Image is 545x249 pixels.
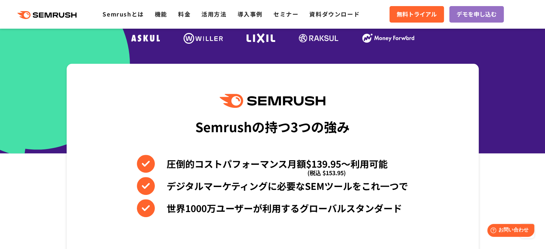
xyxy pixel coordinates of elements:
iframe: Help widget launcher [481,221,537,241]
a: 料金 [178,10,191,18]
a: 活用方法 [201,10,226,18]
div: Semrushの持つ3つの強み [195,113,350,140]
li: デジタルマーケティングに必要なSEMツールをこれ一つで [137,177,408,195]
a: 無料トライアル [389,6,444,23]
span: (税込 $153.95) [307,164,346,182]
a: Semrushとは [102,10,144,18]
span: デモを申し込む [456,10,497,19]
li: 圧倒的コストパフォーマンス月額$139.95〜利用可能 [137,155,408,173]
a: セミナー [273,10,298,18]
a: 導入事例 [238,10,263,18]
a: 機能 [155,10,167,18]
li: 世界1000万ユーザーが利用するグローバルスタンダード [137,199,408,217]
a: 資料ダウンロード [309,10,360,18]
img: Semrush [220,94,325,108]
span: 無料トライアル [397,10,437,19]
a: デモを申し込む [449,6,504,23]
